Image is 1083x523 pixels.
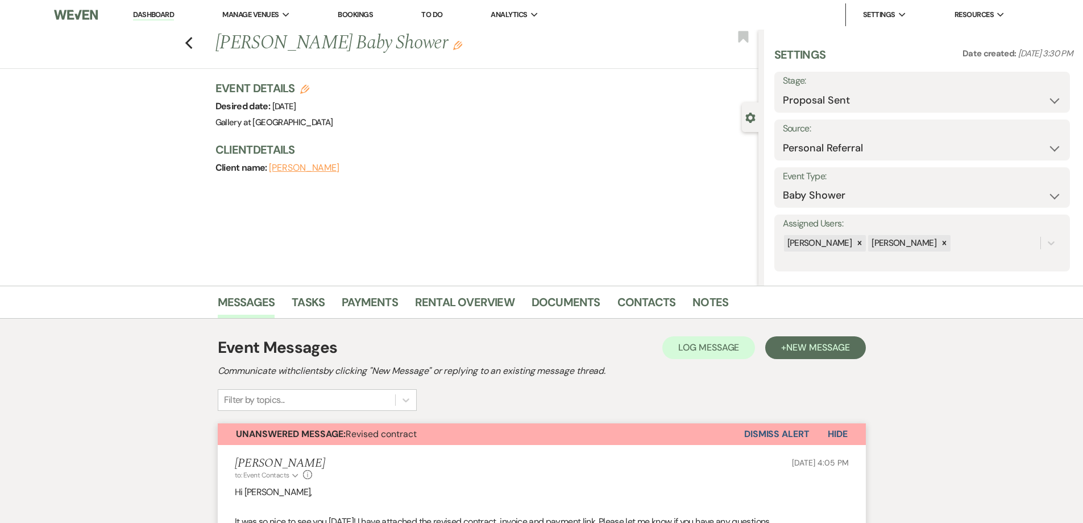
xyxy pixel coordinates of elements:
[774,47,826,72] h3: Settings
[453,40,462,50] button: Edit
[218,364,866,378] h2: Communicate with clients by clicking "New Message" or replying to an existing message thread.
[235,470,300,480] button: to: Event Contacts
[1018,48,1073,59] span: [DATE] 3:30 PM
[54,3,97,27] img: Weven Logo
[532,293,600,318] a: Documents
[765,336,865,359] button: +New Message
[292,293,325,318] a: Tasks
[783,216,1061,232] label: Assigned Users:
[218,293,275,318] a: Messages
[215,162,269,174] span: Client name:
[692,293,728,318] a: Notes
[215,100,272,112] span: Desired date:
[744,423,810,445] button: Dismiss Alert
[786,341,849,353] span: New Message
[783,73,1061,89] label: Stage:
[235,485,849,500] p: Hi [PERSON_NAME],
[810,423,866,445] button: Hide
[215,80,333,96] h3: Event Details
[415,293,514,318] a: Rental Overview
[236,428,346,440] strong: Unanswered Message:
[338,10,373,19] a: Bookings
[235,471,289,480] span: to: Event Contacts
[133,10,174,20] a: Dashboard
[218,423,744,445] button: Unanswered Message:Revised contract
[272,101,296,112] span: [DATE]
[868,235,938,252] div: [PERSON_NAME]
[863,9,895,20] span: Settings
[955,9,994,20] span: Resources
[342,293,398,318] a: Payments
[678,341,739,353] span: Log Message
[828,428,848,440] span: Hide
[235,456,325,471] h5: [PERSON_NAME]
[617,293,676,318] a: Contacts
[783,121,1061,137] label: Source:
[215,142,747,158] h3: Client Details
[269,163,339,172] button: [PERSON_NAME]
[236,428,417,440] span: Revised contract
[792,458,848,468] span: [DATE] 4:05 PM
[215,117,333,128] span: Gallery at [GEOGRAPHIC_DATA]
[421,10,442,19] a: To Do
[224,393,285,407] div: Filter by topics...
[745,112,756,122] button: Close lead details
[215,30,645,57] h1: [PERSON_NAME] Baby Shower
[222,9,279,20] span: Manage Venues
[962,48,1018,59] span: Date created:
[783,168,1061,185] label: Event Type:
[784,235,854,252] div: [PERSON_NAME]
[662,336,755,359] button: Log Message
[491,9,527,20] span: Analytics
[218,336,338,360] h1: Event Messages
